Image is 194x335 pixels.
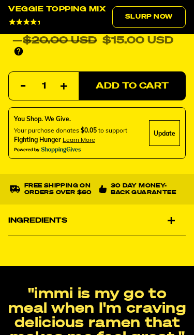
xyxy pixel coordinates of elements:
span: $0.05 [81,126,97,134]
span: Your purchase donates [14,126,79,134]
span: Fighting Hunger [14,136,61,143]
div: Update Cause Button [149,120,180,146]
div: You Shop. We Give. [14,114,144,124]
button: Add to Cart [79,71,186,100]
input: quantity [19,72,69,101]
span: $15.00 USD [102,35,173,46]
p: 30 Day Money-Back Guarantee [111,182,185,196]
span: Learn more about donating [63,136,95,143]
span: Add to Cart [96,82,169,91]
span: 406 Reviews [48,19,83,25]
del: $20.00 USD [23,35,97,46]
div: Ingredients [8,206,186,235]
div: Veggie Topping Mix [8,6,106,13]
span: to support [98,126,127,134]
a: Slurp Now [112,6,186,28]
img: Powered By ShoppingGives [14,147,81,153]
p: Free shipping on orders over $60 [24,182,95,196]
div: — [12,32,173,49]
